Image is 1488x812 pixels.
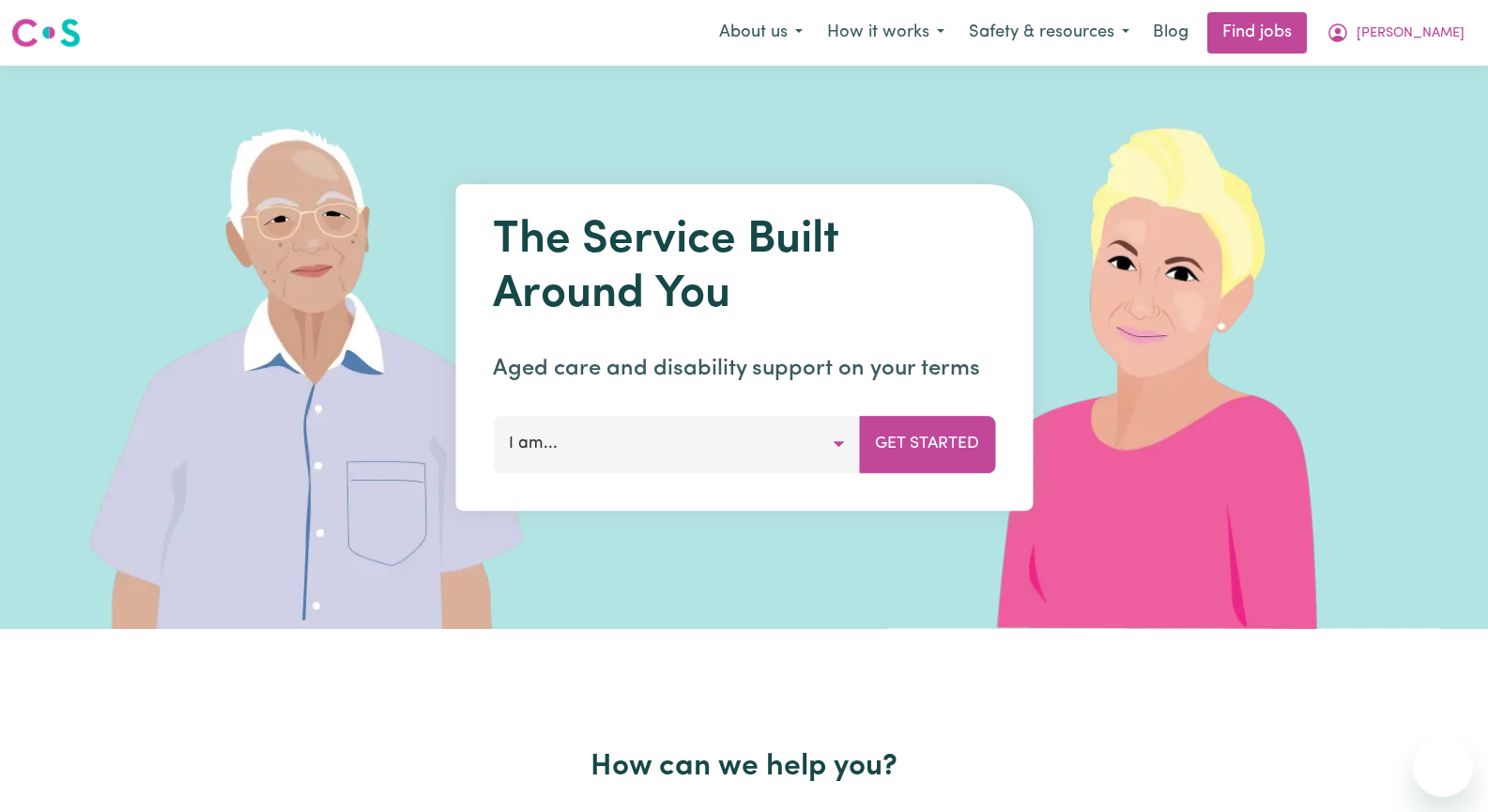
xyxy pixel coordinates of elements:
[1142,12,1200,54] a: Blog
[1314,13,1477,53] button: My Account
[815,13,957,53] button: How it works
[493,416,860,472] button: I am...
[11,16,81,50] img: Careseekers logo
[859,416,995,472] button: Get Started
[1357,23,1465,44] span: [PERSON_NAME]
[1413,737,1473,797] iframe: Button to launch messaging window
[1207,12,1307,54] a: Find jobs
[136,749,1353,785] h2: How can we help you?
[493,352,995,386] p: Aged care and disability support on your terms
[493,214,995,322] h1: The Service Built Around You
[11,11,81,54] a: Careseekers logo
[957,13,1142,53] button: Safety & resources
[707,13,815,53] button: About us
